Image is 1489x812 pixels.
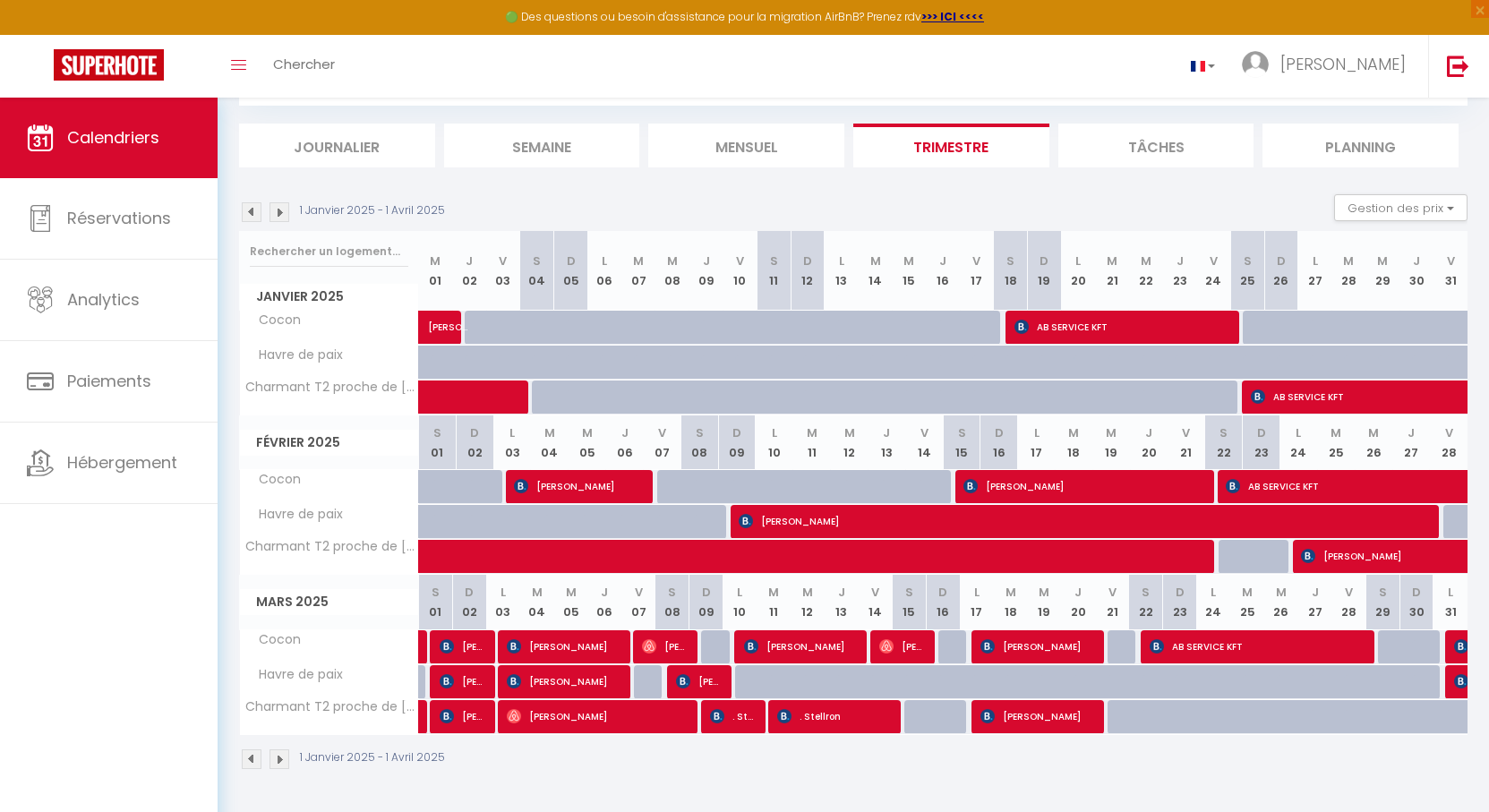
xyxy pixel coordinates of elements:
[859,575,893,629] th: 14
[243,346,347,365] span: Havre de paix
[243,505,347,525] span: Havre de paix
[567,252,576,269] abbr: D
[444,124,640,167] li: Semaine
[825,575,859,629] th: 13
[1368,424,1379,441] abbr: M
[419,231,453,311] th: 01
[1040,252,1048,269] abbr: D
[793,415,831,470] th: 11
[723,575,757,629] th: 10
[960,231,994,311] th: 17
[1074,584,1082,601] abbr: J
[1365,575,1399,629] th: 29
[1264,231,1298,311] th: 26
[520,575,554,629] th: 04
[943,415,980,470] th: 15
[1379,584,1387,601] abbr: S
[1182,424,1190,441] abbr: V
[486,231,520,311] th: 03
[1196,575,1230,629] th: 24
[1142,584,1150,601] abbr: S
[602,252,607,269] abbr: L
[1230,231,1264,311] th: 25
[566,584,577,601] abbr: M
[621,575,655,629] th: 07
[958,424,966,441] abbr: S
[243,700,422,714] span: Charmant T2 proche de [GEOGRAPHIC_DATA]
[883,424,890,441] abbr: J
[1355,415,1392,470] th: 26
[1068,424,1079,441] abbr: M
[994,575,1028,629] th: 18
[1280,415,1318,470] th: 24
[569,415,606,470] th: 05
[1365,231,1399,311] th: 29
[1433,231,1468,311] th: 31
[807,424,817,441] abbr: M
[507,699,689,733] span: [PERSON_NAME]
[633,252,644,269] abbr: M
[980,629,1094,663] span: [PERSON_NAME]
[994,231,1028,311] th: 18
[1332,575,1366,629] th: 28
[1345,584,1353,601] abbr: V
[243,540,422,553] span: Charmant T2 proche de [GEOGRAPHIC_DATA]
[243,665,347,685] span: Havre de paix
[1277,252,1286,269] abbr: D
[723,231,757,311] th: 10
[655,231,689,311] th: 08
[1298,231,1332,311] th: 27
[240,430,418,456] span: Février 2025
[1211,584,1216,601] abbr: L
[499,252,507,269] abbr: V
[921,9,984,24] a: >>> ICI <<<<
[972,252,980,269] abbr: V
[905,415,943,470] th: 14
[1061,231,1095,311] th: 20
[532,584,543,601] abbr: M
[1145,424,1152,441] abbr: J
[466,252,473,269] abbr: J
[974,584,980,601] abbr: L
[533,252,541,269] abbr: S
[643,415,680,470] th: 07
[757,231,791,311] th: 11
[1056,415,1093,470] th: 18
[1408,424,1415,441] abbr: J
[428,301,469,335] span: [PERSON_NAME]
[995,424,1004,441] abbr: D
[1006,252,1014,269] abbr: S
[250,235,408,268] input: Rechercher un logement...
[1130,415,1168,470] th: 20
[696,424,704,441] abbr: S
[606,415,644,470] th: 06
[757,575,791,629] th: 11
[1028,575,1062,629] th: 19
[853,124,1049,167] li: Trimestre
[243,630,310,650] span: Cocon
[802,584,813,601] abbr: M
[736,252,744,269] abbr: V
[243,380,422,394] span: Charmant T2 proche de [GEOGRAPHIC_DATA]
[1018,415,1056,470] th: 17
[732,424,741,441] abbr: D
[838,584,845,601] abbr: J
[668,584,676,601] abbr: S
[642,629,688,663] span: [PERSON_NAME]
[440,664,485,698] span: [PERSON_NAME]
[1276,584,1287,601] abbr: M
[1257,424,1266,441] abbr: D
[825,231,859,311] th: 13
[1412,584,1421,601] abbr: D
[239,124,435,167] li: Journalier
[791,231,825,311] th: 12
[1262,124,1459,167] li: Planning
[1448,584,1453,601] abbr: L
[1092,415,1130,470] th: 19
[777,699,891,733] span: . Stellron
[260,35,348,98] a: Chercher
[1399,231,1433,311] th: 30
[1413,252,1420,269] abbr: J
[980,415,1018,470] th: 16
[1196,231,1230,311] th: 24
